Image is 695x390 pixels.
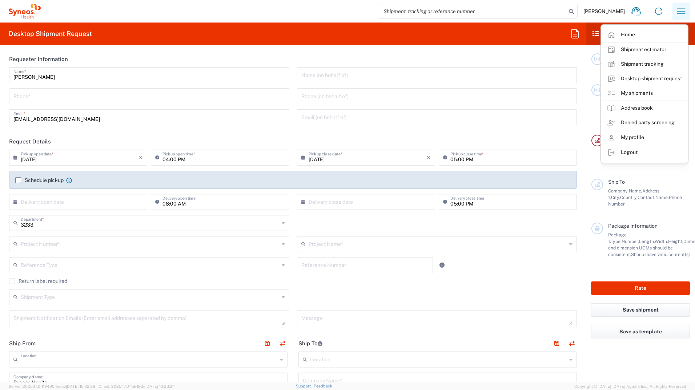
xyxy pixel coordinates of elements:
a: Shipment tracking [601,57,688,72]
button: Save shipment [591,303,690,317]
span: Package 1: [608,232,627,244]
h2: Requester Information [9,56,68,63]
label: Schedule pickup [15,177,64,183]
h2: Desktop Shipment Request [9,29,92,38]
span: City, [611,195,620,200]
span: Height, [668,239,683,244]
h2: Ship From [9,340,36,347]
h2: Ship To [298,340,322,347]
span: Package Information [608,223,658,229]
span: Ship To [608,179,625,185]
a: Support [296,384,314,388]
a: My profile [601,130,688,145]
a: Logout [601,145,688,160]
span: Company Name, [608,188,642,194]
a: Home [601,28,688,42]
a: Shipment estimator [601,42,688,57]
button: Save as template [591,325,690,338]
span: Length, [639,239,655,244]
span: Type, [611,239,622,244]
span: Copyright © [DATE]-[DATE] Agistix Inc., All Rights Reserved [574,383,686,390]
a: My shipments [601,86,688,101]
a: Add Reference [437,260,447,270]
button: Rate [591,281,690,295]
span: Client: 2025.17.0-159f9de [99,384,175,389]
span: [DATE] 10:32:38 [66,384,95,389]
input: Shipment, tracking or reference number [378,4,566,18]
h2: Shipment Checklist [592,29,664,38]
a: Address book [601,101,688,115]
a: Denied party screening [601,115,688,130]
h2: Request Details [9,138,51,145]
i: × [139,152,143,163]
a: Desktop shipment request [601,72,688,86]
i: × [427,152,431,163]
span: Country, [620,195,638,200]
a: Feedback [314,384,332,388]
span: Should have valid content(s) [631,252,690,257]
span: Contact Name, [638,195,669,200]
span: [DATE] 10:23:34 [145,384,175,389]
span: [PERSON_NAME] [583,8,625,15]
span: Server: 2025.17.0-1194904eeae [9,384,95,389]
span: Width, [655,239,668,244]
label: Return label required [9,278,67,284]
span: Number, [622,239,639,244]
